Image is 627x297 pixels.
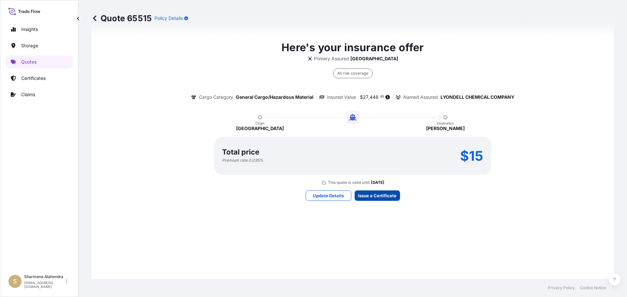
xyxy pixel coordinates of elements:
a: Quotes [6,55,73,68]
p: Named Assured [403,94,438,100]
p: Issue a Certificate [358,192,396,199]
p: Premium rate 0.035 % [222,158,263,163]
p: Total price [222,149,259,155]
a: Certificates [6,72,73,85]
p: Storage [21,42,38,49]
p: [DATE] [371,180,384,185]
a: Claims [6,88,73,101]
span: , [368,95,370,99]
span: $ [360,95,363,99]
p: LYONDELL CHEMICAL COMPANY [441,94,514,100]
button: Update Details [306,190,351,201]
a: Storage [6,39,73,52]
p: [EMAIL_ADDRESS][DOMAIN_NAME] [24,281,65,289]
span: S [13,278,17,285]
p: [PERSON_NAME] [426,125,465,132]
a: Insights [6,23,73,36]
p: Origin [255,121,265,125]
p: Here's your insurance offer [281,40,424,55]
span: . [379,96,380,98]
p: This quote is valid until [328,180,370,185]
span: 448 [370,95,378,99]
a: Privacy Policy [548,285,575,290]
p: Sharmena Alahendra [24,274,65,279]
p: Destination [437,121,454,125]
span: 27 [363,95,368,99]
p: $15 [460,151,483,161]
button: Issue a Certificate [355,190,400,201]
p: Cargo Category [199,94,233,100]
p: Quotes [21,59,37,65]
p: [GEOGRAPHIC_DATA] [236,125,284,132]
span: 45 [380,96,384,98]
p: Certificates [21,75,46,82]
p: Update Details [313,192,344,199]
p: Insured Value [327,94,356,100]
p: Policy Details [154,15,183,22]
div: All risk coverage [333,68,373,78]
p: General Cargo/Hazardous Material [236,94,313,100]
p: [GEOGRAPHIC_DATA] [350,55,398,62]
p: Claims [21,91,35,98]
p: Insights [21,26,38,33]
a: Cookie Notice [580,285,606,290]
p: Quote 65515 [91,13,152,23]
p: Primary Assured [314,55,349,62]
